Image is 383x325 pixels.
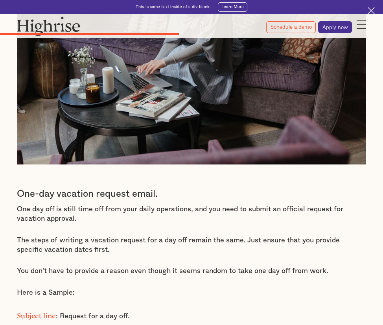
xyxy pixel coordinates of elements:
[17,188,366,200] h3: One-day vacation request email.
[318,21,352,33] a: Apply now
[17,312,56,316] strong: Subject line
[17,309,366,321] p: : Request for a day off.
[368,7,375,14] img: Cross icon
[218,2,247,12] a: Learn More
[17,17,80,36] img: Highrise logo
[17,266,366,276] p: You don't have to provide a reason even though it seems random to take one day off from work.
[17,288,366,297] p: Here is a Sample:
[17,205,366,224] p: One day off is still time off from your daily operations, and you need to submit an official requ...
[136,4,211,10] div: This is some text inside of a div block.
[266,21,316,33] a: Schedule a demo
[17,236,366,255] p: The steps of writing a vacation request for a day off remain the same. Just ensure that you provi...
